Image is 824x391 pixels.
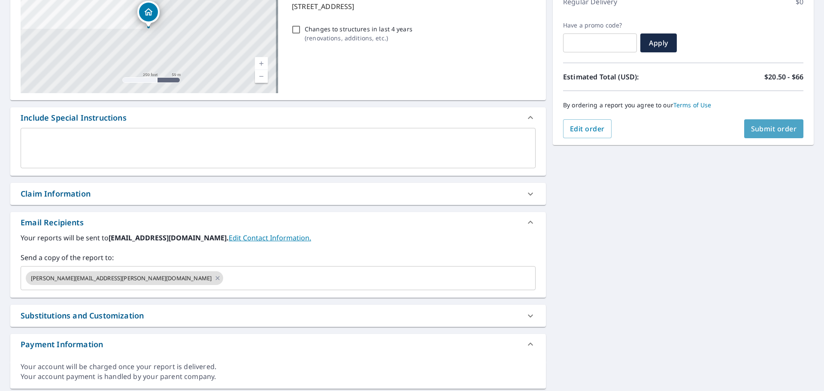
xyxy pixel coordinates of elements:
[10,212,546,233] div: Email Recipients
[563,21,637,29] label: Have a promo code?
[744,119,804,138] button: Submit order
[640,33,677,52] button: Apply
[137,1,160,27] div: Dropped pin, building 1, Residential property, 913 Ore Knob Rd Jefferson, NC 28640
[21,310,144,321] div: Substitutions and Customization
[21,233,536,243] label: Your reports will be sent to
[21,112,127,124] div: Include Special Instructions
[570,124,605,133] span: Edit order
[305,24,412,33] p: Changes to structures in last 4 years
[26,271,223,285] div: [PERSON_NAME][EMAIL_ADDRESS][PERSON_NAME][DOMAIN_NAME]
[10,183,546,205] div: Claim Information
[21,372,536,382] div: Your account payment is handled by your parent company.
[751,124,797,133] span: Submit order
[21,217,84,228] div: Email Recipients
[109,233,229,242] b: [EMAIL_ADDRESS][DOMAIN_NAME].
[229,233,311,242] a: EditContactInfo
[21,362,536,372] div: Your account will be charged once your report is delivered.
[563,72,683,82] p: Estimated Total (USD):
[647,38,670,48] span: Apply
[10,334,546,355] div: Payment Information
[21,339,103,350] div: Payment Information
[673,101,712,109] a: Terms of Use
[305,33,412,42] p: ( renovations, additions, etc. )
[563,119,612,138] button: Edit order
[292,1,532,12] p: [STREET_ADDRESS]
[10,305,546,327] div: Substitutions and Customization
[10,107,546,128] div: Include Special Instructions
[26,274,217,282] span: [PERSON_NAME][EMAIL_ADDRESS][PERSON_NAME][DOMAIN_NAME]
[255,57,268,70] a: Current Level 17, Zoom In
[764,72,803,82] p: $20.50 - $66
[21,188,91,200] div: Claim Information
[21,252,536,263] label: Send a copy of the report to:
[563,101,803,109] p: By ordering a report you agree to our
[255,70,268,83] a: Current Level 17, Zoom Out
